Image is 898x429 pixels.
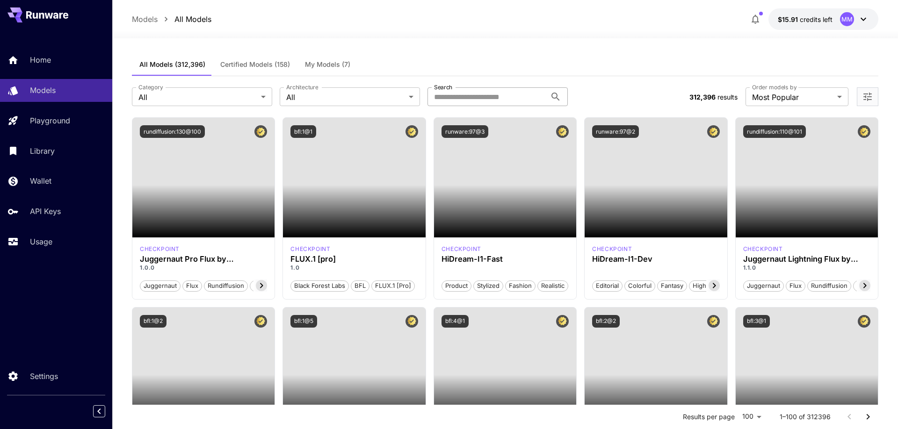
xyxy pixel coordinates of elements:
div: FLUX.1 D [140,245,180,253]
button: runware:97@3 [442,125,488,138]
button: Certified Model – Vetted for best performance and includes a commercial license. [556,125,569,138]
span: Realistic [538,281,568,291]
span: pro [250,281,267,291]
div: HiDream Dev [592,245,632,253]
label: Architecture [286,83,318,91]
div: FLUX.1 D [743,245,783,253]
span: Black Forest Labs [291,281,348,291]
button: rundiffusion:110@101 [743,125,806,138]
button: runware:97@2 [592,125,639,138]
p: Library [30,145,55,157]
label: Order models by [752,83,797,91]
button: bfl:4@1 [442,315,469,328]
h3: FLUX.1 [pro] [290,255,418,264]
button: Realistic [537,279,568,292]
button: Go to next page [859,408,877,426]
p: Usage [30,236,52,247]
span: $15.91 [778,15,800,23]
button: Certified Model – Vetted for best performance and includes a commercial license. [254,125,267,138]
label: Search [434,83,452,91]
button: Product [442,279,471,292]
button: rundiffusion [807,279,851,292]
span: juggernaut [744,281,783,291]
button: Certified Model – Vetted for best performance and includes a commercial license. [858,315,870,328]
p: 1–100 of 312396 [780,412,831,422]
span: Most Popular [752,92,833,103]
button: Fashion [505,279,536,292]
span: All [138,92,257,103]
span: High Detail [689,281,727,291]
div: 100 [739,410,765,423]
span: results [717,93,738,101]
p: checkpoint [592,245,632,253]
span: flux [786,281,805,291]
button: Editorial [592,279,623,292]
div: HiDream Fast [442,245,481,253]
span: schnell [854,281,881,291]
h3: Juggernaut Pro Flux by RunDiffusion [140,255,267,264]
button: Fantasy [657,279,687,292]
a: Models [132,14,158,25]
div: $15.911 [778,14,833,24]
div: Collapse sidebar [100,403,112,420]
p: 1.0.0 [140,264,267,272]
p: checkpoint [743,245,783,253]
button: bfl:1@2 [140,315,167,328]
span: rundiffusion [808,281,851,291]
button: Certified Model – Vetted for best performance and includes a commercial license. [707,315,720,328]
button: Black Forest Labs [290,279,349,292]
p: Settings [30,371,58,382]
button: Certified Model – Vetted for best performance and includes a commercial license. [707,125,720,138]
p: checkpoint [290,245,330,253]
button: High Detail [689,279,728,292]
span: All [286,92,405,103]
button: juggernaut [140,279,181,292]
button: bfl:3@1 [743,315,770,328]
span: 312,396 [689,93,716,101]
button: Collapse sidebar [93,405,105,417]
label: Category [138,83,163,91]
button: rundiffusion:130@100 [140,125,205,138]
span: Fashion [506,281,535,291]
span: Certified Models (158) [220,60,290,69]
button: Certified Model – Vetted for best performance and includes a commercial license. [858,125,870,138]
p: checkpoint [442,245,481,253]
span: rundiffusion [204,281,247,291]
h3: HiDream-I1-Dev [592,255,719,264]
span: Fantasy [658,281,687,291]
a: All Models [174,14,211,25]
button: Open more filters [862,91,873,103]
span: juggernaut [140,281,180,291]
button: pro [250,279,267,292]
button: bfl:1@5 [290,315,317,328]
p: Wallet [30,175,51,186]
p: checkpoint [140,245,180,253]
div: MM [840,12,854,26]
span: All Models (312,396) [139,60,205,69]
h3: HiDream-I1-Fast [442,255,569,264]
h3: Juggernaut Lightning Flux by RunDiffusion [743,255,870,264]
span: flux [183,281,202,291]
span: credits left [800,15,833,23]
button: juggernaut [743,279,784,292]
button: Colorful [624,279,655,292]
nav: breadcrumb [132,14,211,25]
button: bfl:2@2 [592,315,620,328]
button: FLUX.1 [pro] [371,279,415,292]
button: flux [786,279,805,292]
button: Stylized [473,279,503,292]
button: Certified Model – Vetted for best performance and includes a commercial license. [406,315,418,328]
span: Colorful [625,281,655,291]
p: API Keys [30,206,61,217]
span: My Models (7) [305,60,350,69]
button: Certified Model – Vetted for best performance and includes a commercial license. [254,315,267,328]
button: Certified Model – Vetted for best performance and includes a commercial license. [556,315,569,328]
button: flux [182,279,202,292]
button: bfl:1@1 [290,125,316,138]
